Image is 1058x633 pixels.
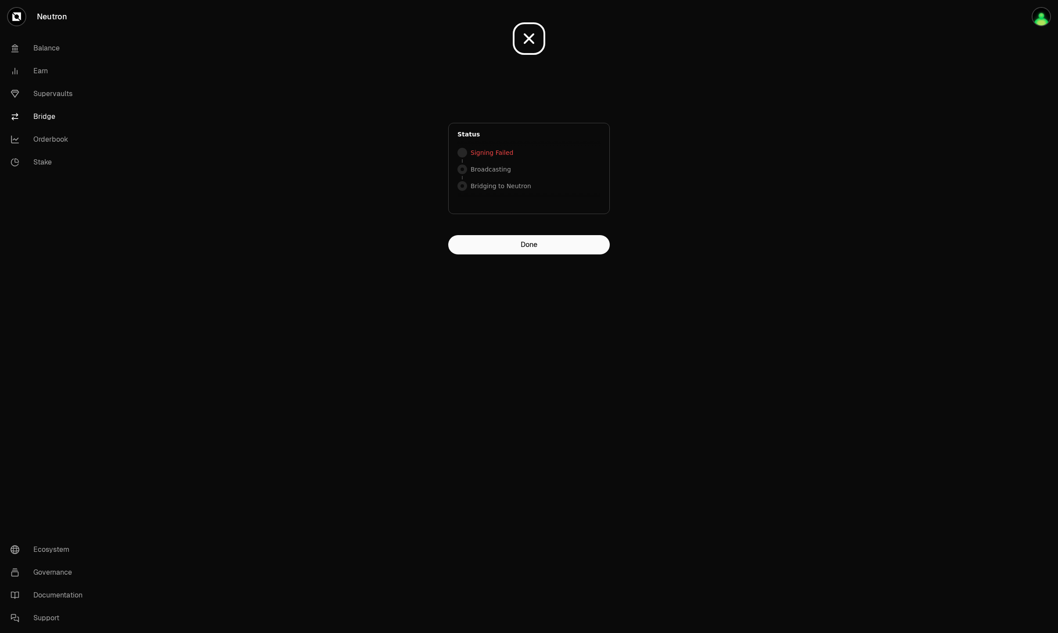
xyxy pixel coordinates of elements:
a: Orderbook [4,128,95,151]
button: Done [448,235,610,254]
a: Balance [4,37,95,60]
a: Bridge [4,105,95,128]
a: Stake [4,151,95,174]
a: Governance [4,561,95,584]
a: Supervaults [4,82,95,105]
a: Earn [4,60,95,82]
a: Documentation [4,584,95,607]
p: Signing Failed [471,148,513,157]
a: Support [4,607,95,629]
p: Bridging to Neutron [471,182,531,190]
p: Status [457,130,480,139]
p: Broadcasting [471,165,511,174]
img: Oldbloom [1033,8,1050,25]
a: Ecosystem [4,538,95,561]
